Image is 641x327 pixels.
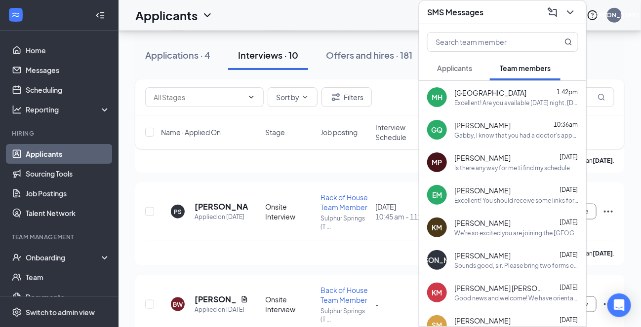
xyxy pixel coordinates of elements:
[587,9,599,21] svg: QuestionInfo
[560,251,578,258] span: [DATE]
[560,316,578,324] span: [DATE]
[500,64,551,73] span: Team members
[432,222,442,232] div: KM
[12,307,22,317] svg: Settings
[454,251,511,260] span: [PERSON_NAME]
[454,164,570,172] div: Is there any way for me ti find my schedule
[376,300,379,309] span: -
[135,7,198,24] h1: Applicants
[26,267,110,287] a: Team
[26,80,110,100] a: Scheduling
[26,60,110,80] a: Messages
[173,300,183,309] div: BW
[454,218,511,228] span: [PERSON_NAME]
[238,49,298,61] div: Interviews · 10
[454,185,511,195] span: [PERSON_NAME]
[547,6,559,18] svg: ComposeMessage
[432,125,443,135] div: GQ
[326,49,412,61] div: Offers and hires · 181
[265,294,315,314] div: Onsite Interview
[408,255,466,265] div: [PERSON_NAME]
[593,157,613,164] b: [DATE]
[454,88,526,98] span: [GEOGRAPHIC_DATA]
[602,206,614,218] svg: Ellipses
[26,203,110,223] a: Talent Network
[12,105,22,114] svg: Analysis
[432,92,442,102] div: MH
[589,11,640,19] div: [PERSON_NAME]
[154,92,243,103] input: All Stages
[428,33,545,51] input: Search team member
[560,284,578,291] span: [DATE]
[607,293,631,317] div: Open Intercom Messenger
[320,127,358,137] span: Job posting
[247,93,255,101] svg: ChevronDown
[432,288,442,297] div: KM
[376,122,425,142] span: Interview Schedule
[12,253,22,262] svg: UserCheck
[598,93,605,101] svg: MagnifyingGlass
[320,286,368,304] span: Back of House Team Member
[26,105,111,114] div: Reporting
[437,64,472,73] span: Applicants
[376,212,425,221] span: 10:45 am - 11:00 am
[602,298,614,310] svg: Ellipses
[321,87,372,107] button: Filter Filters
[195,212,248,222] div: Applied on [DATE]
[454,261,578,270] div: Sounds good, sir. Please bring two forms of ID, bank account info for direct deposit, and your ce...
[145,49,210,61] div: Applications · 4
[301,93,309,101] svg: ChevronDown
[454,229,578,237] div: We're so excited you are joining the [GEOGRAPHIC_DATA] ([GEOGRAPHIC_DATA]) [DEMOGRAPHIC_DATA]-fil...
[560,186,578,193] span: [DATE]
[26,40,110,60] a: Home
[564,6,576,18] svg: ChevronDown
[161,127,221,137] span: Name · Applied On
[454,294,578,302] div: Good news and welcome! We have orientation lined up for [DATE]([DATE]) at 4pm. Please bring at le...
[12,129,108,138] div: Hiring
[554,121,578,128] span: 10:36am
[195,305,248,315] div: Applied on [DATE]
[320,214,370,231] p: Sulphur Springs (T ...
[376,202,425,221] div: [DATE]
[26,307,95,317] div: Switch to admin view
[562,4,578,20] button: ChevronDown
[195,294,237,305] h5: [PERSON_NAME]
[320,193,368,212] span: Back of House Team Member
[593,250,613,257] b: [DATE]
[268,87,318,107] button: Sort byChevronDown
[454,131,578,140] div: Gabby, I know that you had a doctor's appointment [DATE]. I just wanted to follow up with you and...
[320,307,370,324] p: Sulphur Springs (T ...
[26,183,110,203] a: Job Postings
[330,91,342,103] svg: Filter
[557,88,578,96] span: 1:42pm
[195,201,248,212] h5: [PERSON_NAME]
[276,94,299,101] span: Sort by
[265,127,285,137] span: Stage
[454,196,578,205] div: Excellent! You should receive some links for online onboarding, but please also bring two forms o...
[454,99,578,107] div: Excellent! Are you available [DATE] night, [DATE] 5p for Orientation?
[95,10,105,20] svg: Collapse
[454,283,543,293] span: [PERSON_NAME] [PERSON_NAME]
[545,4,561,20] button: ComposeMessage
[26,253,102,262] div: Onboarding
[560,218,578,226] span: [DATE]
[564,38,572,46] svg: MagnifyingGlass
[454,153,511,163] span: [PERSON_NAME]
[26,144,110,164] a: Applicants
[26,287,110,307] a: Documents
[432,157,442,167] div: MP
[427,7,483,18] h3: SMS Messages
[454,120,511,130] span: [PERSON_NAME]
[174,208,182,216] div: PS
[560,153,578,161] span: [DATE]
[265,202,315,221] div: Onsite Interview
[432,190,442,200] div: EM
[201,9,213,21] svg: ChevronDown
[12,233,108,241] div: Team Management
[454,316,511,326] span: [PERSON_NAME]
[26,164,110,183] a: Sourcing Tools
[11,10,21,20] svg: WorkstreamLogo
[240,295,248,303] svg: Document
